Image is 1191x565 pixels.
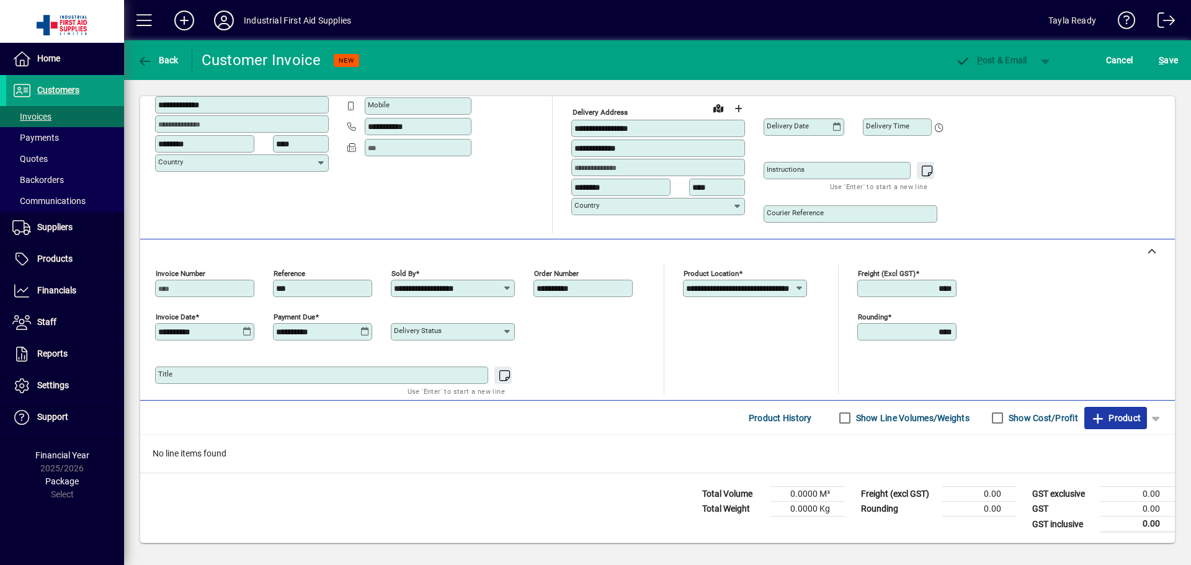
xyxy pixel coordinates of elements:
[696,487,770,502] td: Total Volume
[124,49,192,71] app-page-header-button: Back
[574,201,599,210] mat-label: Country
[1103,49,1136,71] button: Cancel
[6,106,124,127] a: Invoices
[6,370,124,401] a: Settings
[1106,50,1133,70] span: Cancel
[164,9,204,32] button: Add
[37,317,56,327] span: Staff
[6,212,124,243] a: Suppliers
[6,339,124,370] a: Reports
[1026,487,1100,502] td: GST exclusive
[534,269,579,278] mat-label: Order number
[37,222,73,232] span: Suppliers
[955,55,1027,65] span: ost & Email
[977,55,983,65] span: P
[1100,487,1175,502] td: 0.00
[1006,412,1078,424] label: Show Cost/Profit
[749,408,812,428] span: Product History
[134,49,182,71] button: Back
[140,435,1175,473] div: No line items found
[244,11,351,30] div: Industrial First Aid Supplies
[858,269,916,278] mat-label: Freight (excl GST)
[728,99,748,118] button: Choose address
[855,487,942,502] td: Freight (excl GST)
[767,122,809,130] mat-label: Delivery date
[1100,517,1175,532] td: 0.00
[204,9,244,32] button: Profile
[6,127,124,148] a: Payments
[6,244,124,275] a: Products
[408,384,505,398] mat-hint: Use 'Enter' to start a new line
[158,370,172,378] mat-label: Title
[770,487,845,502] td: 0.0000 M³
[744,407,817,429] button: Product History
[855,502,942,517] td: Rounding
[35,450,89,460] span: Financial Year
[156,269,205,278] mat-label: Invoice number
[942,502,1016,517] td: 0.00
[1156,49,1181,71] button: Save
[684,269,739,278] mat-label: Product location
[1159,50,1178,70] span: ave
[202,50,321,70] div: Customer Invoice
[770,502,845,517] td: 0.0000 Kg
[391,269,416,278] mat-label: Sold by
[858,313,888,321] mat-label: Rounding
[12,112,51,122] span: Invoices
[1026,517,1100,532] td: GST inclusive
[1108,2,1136,43] a: Knowledge Base
[12,175,64,185] span: Backorders
[696,502,770,517] td: Total Weight
[1148,2,1175,43] a: Logout
[339,56,354,65] span: NEW
[37,380,69,390] span: Settings
[767,208,824,217] mat-label: Courier Reference
[368,100,390,109] mat-label: Mobile
[1084,407,1147,429] button: Product
[1048,11,1096,30] div: Tayla Ready
[942,487,1016,502] td: 0.00
[866,122,909,130] mat-label: Delivery time
[6,307,124,338] a: Staff
[767,165,805,174] mat-label: Instructions
[156,313,195,321] mat-label: Invoice date
[6,275,124,306] a: Financials
[158,158,183,166] mat-label: Country
[854,412,970,424] label: Show Line Volumes/Weights
[37,85,79,95] span: Customers
[37,285,76,295] span: Financials
[274,269,305,278] mat-label: Reference
[37,254,73,264] span: Products
[45,476,79,486] span: Package
[6,43,124,74] a: Home
[830,179,927,194] mat-hint: Use 'Enter' to start a new line
[37,349,68,358] span: Reports
[1091,408,1141,428] span: Product
[274,313,315,321] mat-label: Payment due
[12,154,48,164] span: Quotes
[6,190,124,211] a: Communications
[137,55,179,65] span: Back
[708,98,728,118] a: View on map
[1159,55,1164,65] span: S
[1026,502,1100,517] td: GST
[12,196,86,206] span: Communications
[949,49,1033,71] button: Post & Email
[6,148,124,169] a: Quotes
[6,402,124,433] a: Support
[1100,502,1175,517] td: 0.00
[12,133,59,143] span: Payments
[394,326,442,335] mat-label: Delivery status
[37,53,60,63] span: Home
[6,169,124,190] a: Backorders
[37,412,68,422] span: Support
